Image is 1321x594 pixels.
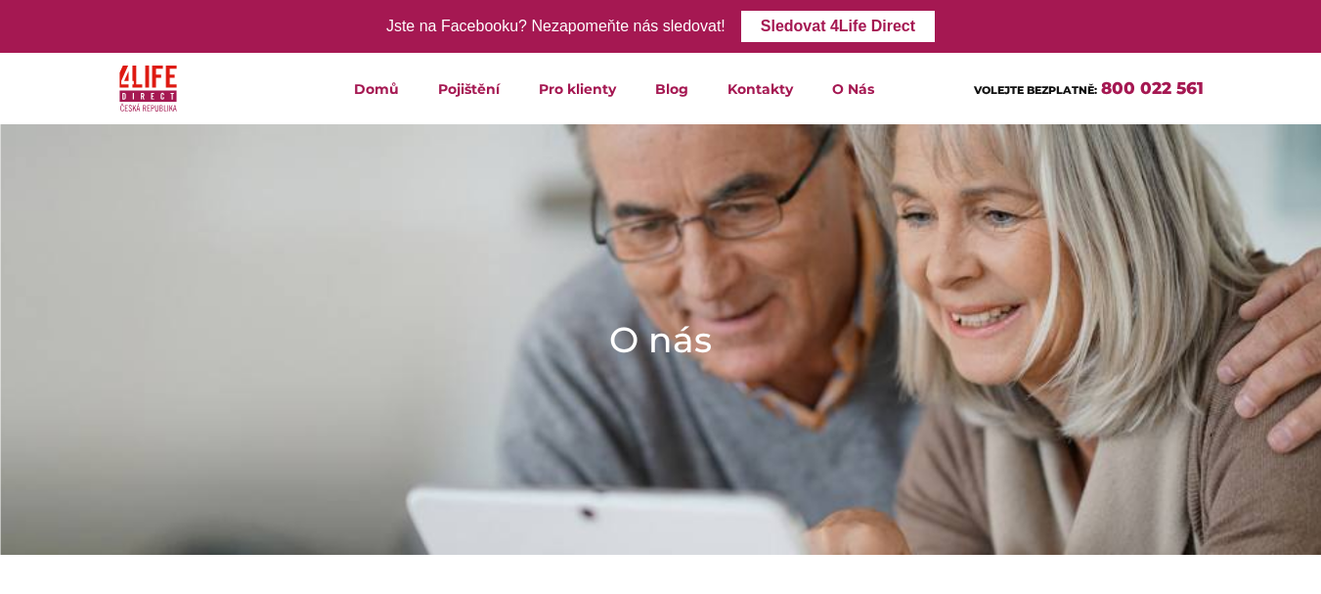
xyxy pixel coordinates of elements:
[609,315,712,364] h1: O nás
[974,83,1097,97] span: VOLEJTE BEZPLATNĚ:
[119,61,178,116] img: 4Life Direct Česká republika logo
[1101,78,1204,98] a: 800 022 561
[708,53,813,124] a: Kontakty
[741,11,935,42] a: Sledovat 4Life Direct
[334,53,418,124] a: Domů
[386,13,726,41] div: Jste na Facebooku? Nezapomeňte nás sledovat!
[636,53,708,124] a: Blog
